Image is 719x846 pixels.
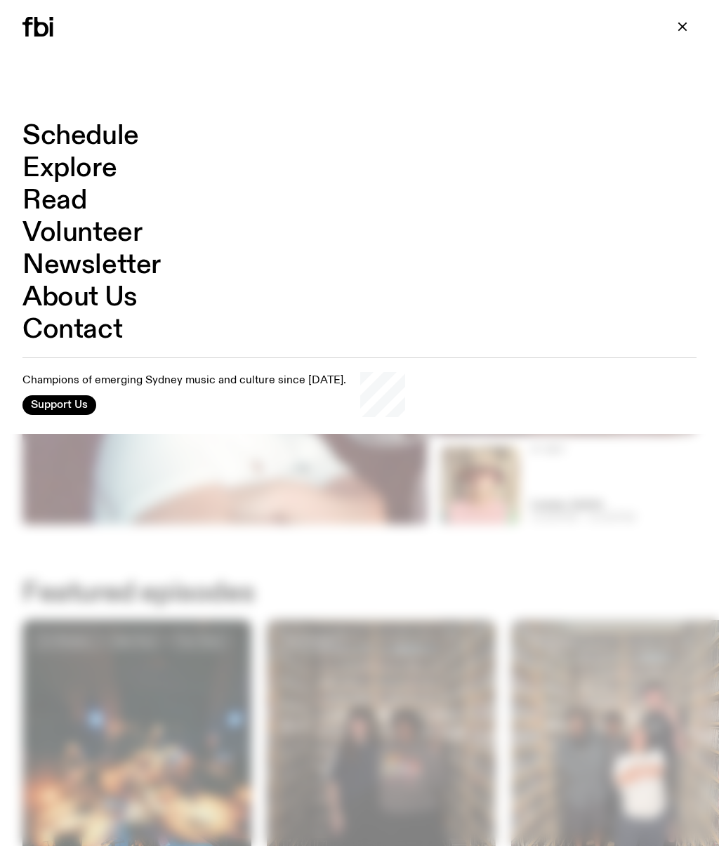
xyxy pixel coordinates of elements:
[22,187,86,214] a: Read
[22,395,96,415] button: Support Us
[22,220,142,246] a: Volunteer
[22,155,117,182] a: Explore
[31,399,88,411] span: Support Us
[22,374,346,388] p: Champions of emerging Sydney music and culture since [DATE].
[22,123,139,150] a: Schedule
[22,317,122,343] a: Contact
[22,252,161,279] a: Newsletter
[22,284,138,311] a: About Us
